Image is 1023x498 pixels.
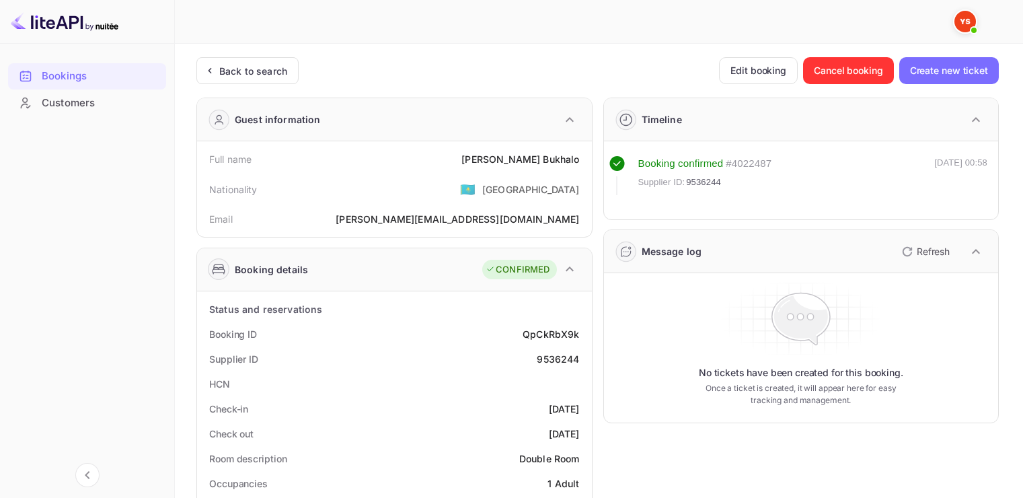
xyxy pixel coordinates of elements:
[638,176,685,189] span: Supplier ID:
[235,262,308,277] div: Booking details
[209,452,287,466] div: Room description
[482,182,580,197] div: [GEOGRAPHIC_DATA]
[8,90,166,115] a: Customers
[460,177,476,201] span: United States
[209,377,230,391] div: HCN
[209,182,258,197] div: Nationality
[461,152,579,166] div: [PERSON_NAME] Bukhalo
[934,156,987,195] div: [DATE] 00:58
[547,476,579,491] div: 1 Adult
[8,90,166,116] div: Customers
[642,112,682,127] div: Timeline
[209,152,252,166] div: Full name
[686,176,721,189] span: 9536244
[209,352,258,366] div: Supplier ID
[209,212,233,226] div: Email
[638,156,724,172] div: Booking confirmed
[486,263,550,277] div: CONFIRMED
[899,57,999,84] button: Create new ticket
[11,11,118,32] img: LiteAPI logo
[219,64,287,78] div: Back to search
[8,63,166,90] div: Bookings
[235,112,321,127] div: Guest information
[719,57,798,84] button: Edit booking
[726,156,771,172] div: # 4022487
[894,241,955,262] button: Refresh
[209,327,257,341] div: Booking ID
[42,69,159,84] div: Bookings
[695,382,907,406] p: Once a ticket is created, it will appear here for easy tracking and management.
[336,212,579,226] div: [PERSON_NAME][EMAIL_ADDRESS][DOMAIN_NAME]
[642,244,702,258] div: Message log
[537,352,579,366] div: 9536244
[209,476,268,491] div: Occupancies
[519,452,580,466] div: Double Room
[549,427,580,441] div: [DATE]
[803,57,894,84] button: Cancel booking
[523,327,579,341] div: QpCkRbX9k
[209,302,322,316] div: Status and reservations
[209,427,254,441] div: Check out
[549,402,580,416] div: [DATE]
[209,402,248,416] div: Check-in
[42,96,159,111] div: Customers
[75,463,100,487] button: Collapse navigation
[917,244,950,258] p: Refresh
[8,63,166,88] a: Bookings
[699,366,903,380] p: No tickets have been created for this booking.
[954,11,976,32] img: Yandex Support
